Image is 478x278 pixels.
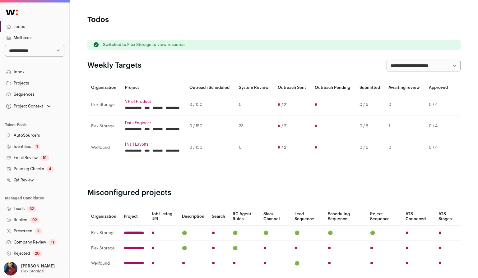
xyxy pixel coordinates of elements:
button: Open dropdown [5,102,52,111]
div: 32 [27,206,36,212]
th: Organization [87,81,121,94]
td: 0 [385,137,425,158]
span: / 21 [281,124,288,129]
p: Switched to Flex Storage to view resource [103,42,185,47]
td: 🟢 [229,226,260,241]
th: Submitted [356,81,385,94]
th: Outreach Pending [311,81,355,94]
h1: Todos [87,15,212,25]
div: 4 [46,166,54,172]
td: 0 [385,94,425,116]
span: / 21 [281,102,288,107]
th: RC Agent Rules [229,208,260,226]
td: 🟢 [291,226,324,241]
td: 0 / 4 [425,116,452,137]
img: Wellfound [2,6,21,19]
td: 0 / 6 [356,137,385,158]
td: Wellfound [87,137,121,158]
td: 🟢 [229,241,260,256]
th: Description [178,208,208,226]
button: Open dropdown [2,262,56,276]
td: Flex Storage [87,241,120,256]
td: 🟢 [291,256,324,271]
td: 1 [385,116,425,137]
th: Awaiting review [385,81,425,94]
img: 10010497-medium_jpg [4,262,17,276]
td: Flex Storage [87,94,121,116]
div: 2 [35,228,42,234]
td: 🟢 [178,226,208,241]
th: Approved [425,81,452,94]
td: 0 / 150 [186,137,235,158]
th: Outreach Scheduled [186,81,235,94]
td: 0 / 4 [425,137,452,158]
div: 20 [32,250,42,257]
th: Project [120,208,148,226]
a: VP of Product [125,99,182,104]
th: Outreach Sent [274,81,311,94]
td: 0 / 4 [425,94,452,116]
td: 🟢 [324,226,366,241]
div: 19 [40,155,49,161]
div: 92 [30,217,39,223]
td: Wellfound [87,256,120,271]
a: Data Engineer [125,121,182,125]
th: ATS Conneced [402,208,435,226]
td: 0 [235,137,274,158]
th: System Review [235,81,274,94]
td: 🟢 [366,226,402,241]
div: 1 [34,144,40,150]
span: / 21 [281,145,288,150]
th: Job Listing URL [148,208,179,226]
th: Search [208,208,229,226]
td: 🟢 [178,241,208,256]
th: Lead Sequence [291,208,324,226]
div: 11 [49,239,57,245]
th: ATS Stages [435,208,461,226]
td: 0 / 150 [186,94,235,116]
div: Project Context [5,104,43,109]
h2: Weekly Targets [87,61,142,71]
th: Scheduling Sequence [324,208,366,226]
td: 🟢 [260,226,290,241]
td: 0 [235,94,274,116]
td: 23 [235,116,274,137]
p: [PERSON_NAME] [21,264,55,269]
a: [Naj] Layoffs [125,142,182,147]
th: Slack Channel [260,208,290,226]
td: Flex Storage [87,116,121,137]
td: 0 / 6 [356,94,385,116]
th: Organization [87,208,120,226]
th: Reject Sequence [366,208,402,226]
p: Flex Storage [21,269,44,274]
th: Project [121,81,186,94]
td: 0 / 150 [186,116,235,137]
td: Flex Storage [87,226,120,241]
h2: Misconfigured projects [87,188,461,198]
td: 0 / 6 [356,116,385,137]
